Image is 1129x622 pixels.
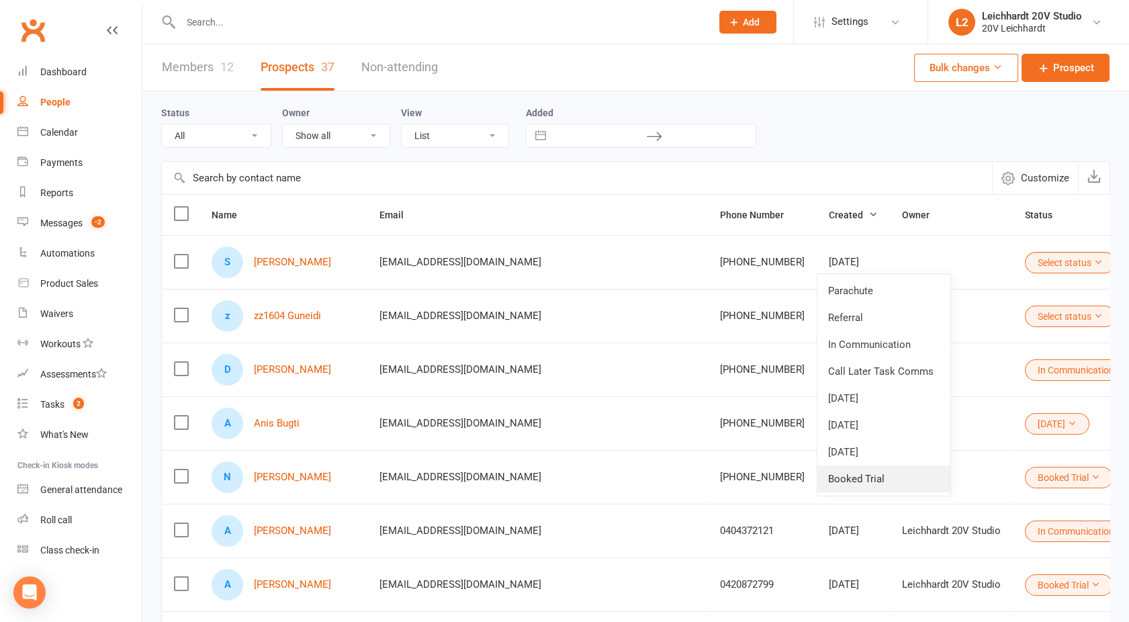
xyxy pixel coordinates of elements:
[817,412,950,439] a: [DATE]
[720,472,805,483] div: [PHONE_NUMBER]
[161,107,189,118] label: Status
[720,257,805,268] div: [PHONE_NUMBER]
[17,148,142,178] a: Payments
[212,210,252,220] span: Name
[1022,54,1110,82] a: Prospect
[361,44,438,91] a: Non-attending
[17,505,142,535] a: Roll call
[1025,210,1067,220] span: Status
[914,54,1018,82] button: Bulk changes
[91,216,105,228] span: -2
[40,248,95,259] div: Automations
[282,107,310,118] label: Owner
[254,472,331,483] a: [PERSON_NAME]
[379,464,541,490] span: [EMAIL_ADDRESS][DOMAIN_NAME]
[40,218,83,228] div: Messages
[17,420,142,450] a: What's New
[254,257,331,268] a: [PERSON_NAME]
[743,17,760,28] span: Add
[40,308,73,319] div: Waivers
[902,525,1001,537] div: Leichhardt 20V Studio
[379,518,541,543] span: [EMAIL_ADDRESS][DOMAIN_NAME]
[17,118,142,148] a: Calendar
[254,579,331,590] a: [PERSON_NAME]
[17,57,142,87] a: Dashboard
[829,207,878,223] button: Created
[817,331,950,358] a: In Communication
[817,465,950,492] a: Booked Trial
[1025,207,1067,223] button: Status
[212,354,243,386] div: Danielle
[829,257,878,268] div: [DATE]
[40,97,71,107] div: People
[40,66,87,77] div: Dashboard
[379,303,541,328] span: [EMAIL_ADDRESS][DOMAIN_NAME]
[17,475,142,505] a: General attendance kiosk mode
[40,127,78,138] div: Calendar
[902,579,1001,590] div: Leichhardt 20V Studio
[720,210,799,220] span: Phone Number
[17,208,142,238] a: Messages -2
[254,364,331,375] a: [PERSON_NAME]
[220,60,234,74] div: 12
[212,515,243,547] div: Arun
[17,359,142,390] a: Assessments
[982,10,1082,22] div: Leichhardt 20V Studio
[17,390,142,420] a: Tasks 2
[817,304,950,331] a: Referral
[17,238,142,269] a: Automations
[162,44,234,91] a: Members12
[1025,413,1089,435] button: [DATE]
[321,60,334,74] div: 37
[254,418,300,429] a: Anis Bugti
[40,369,107,380] div: Assessments
[162,162,992,194] input: Search by contact name
[212,300,243,332] div: zz1604
[40,339,81,349] div: Workouts
[40,484,122,495] div: General attendance
[831,7,868,37] span: Settings
[817,385,950,412] a: [DATE]
[1021,170,1069,186] span: Customize
[1025,574,1113,596] button: Booked Trial
[212,461,243,493] div: Nelson
[17,299,142,329] a: Waivers
[720,418,805,429] div: [PHONE_NUMBER]
[1025,467,1113,488] button: Booked Trial
[401,107,422,118] label: View
[17,87,142,118] a: People
[526,107,756,118] label: Added
[73,398,84,409] span: 2
[212,207,252,223] button: Name
[177,13,702,32] input: Search...
[17,178,142,208] a: Reports
[212,247,243,278] div: Shaz
[17,269,142,299] a: Product Sales
[1053,60,1094,76] span: Prospect
[902,207,944,223] button: Owner
[720,310,805,322] div: [PHONE_NUMBER]
[261,44,334,91] a: Prospects37
[829,525,878,537] div: [DATE]
[817,277,950,304] a: Parachute
[982,22,1082,34] div: 20V Leichhardt
[379,249,541,275] span: [EMAIL_ADDRESS][DOMAIN_NAME]
[40,545,99,556] div: Class check-in
[254,310,321,322] a: zz1604 Guneidi
[379,572,541,597] span: [EMAIL_ADDRESS][DOMAIN_NAME]
[829,210,878,220] span: Created
[720,207,799,223] button: Phone Number
[17,535,142,566] a: Class kiosk mode
[1025,252,1116,273] button: Select status
[16,13,50,47] a: Clubworx
[817,358,950,385] a: Call Later Task Comms
[40,187,73,198] div: Reports
[40,399,64,410] div: Tasks
[529,124,553,147] button: Interact with the calendar and add the check-in date for your trip.
[379,210,418,220] span: Email
[992,162,1078,194] button: Customize
[13,576,46,609] div: Open Intercom Messenger
[720,579,805,590] div: 0420872799
[379,357,541,382] span: [EMAIL_ADDRESS][DOMAIN_NAME]
[948,9,975,36] div: L2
